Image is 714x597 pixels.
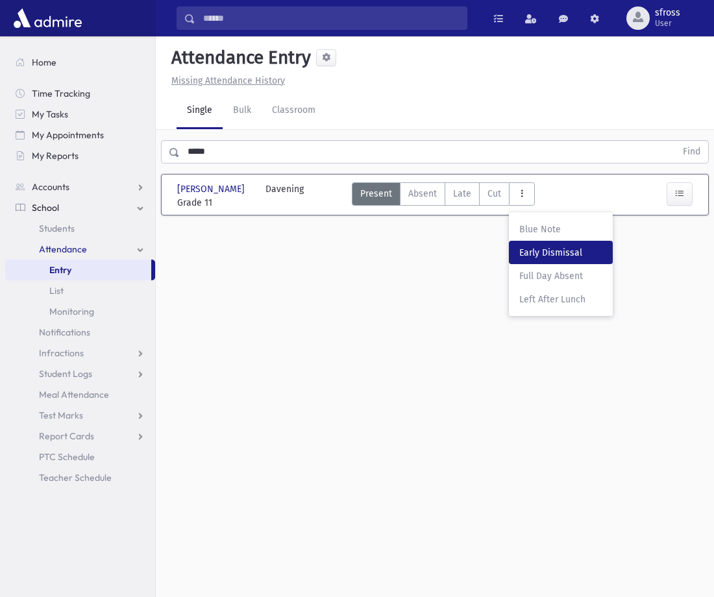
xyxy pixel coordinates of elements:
[5,125,155,145] a: My Appointments
[5,363,155,384] a: Student Logs
[5,239,155,260] a: Attendance
[39,326,90,338] span: Notifications
[360,187,392,201] span: Present
[5,426,155,446] a: Report Cards
[32,202,59,213] span: School
[177,196,252,210] span: Grade 11
[5,322,155,343] a: Notifications
[39,430,94,442] span: Report Cards
[177,93,223,129] a: Single
[171,75,285,86] u: Missing Attendance History
[166,75,285,86] a: Missing Attendance History
[5,197,155,218] a: School
[10,5,85,31] img: AdmirePro
[5,177,155,197] a: Accounts
[39,223,75,234] span: Students
[655,18,680,29] span: User
[408,187,437,201] span: Absent
[265,182,304,210] div: Davening
[39,472,112,483] span: Teacher Schedule
[32,56,56,68] span: Home
[655,8,680,18] span: sfross
[5,467,155,488] a: Teacher Schedule
[5,301,155,322] a: Monitoring
[5,343,155,363] a: Infractions
[5,83,155,104] a: Time Tracking
[32,88,90,99] span: Time Tracking
[32,181,69,193] span: Accounts
[39,368,92,380] span: Student Logs
[195,6,467,30] input: Search
[5,145,155,166] a: My Reports
[49,264,71,276] span: Entry
[5,104,155,125] a: My Tasks
[166,47,311,69] h5: Attendance Entry
[5,218,155,239] a: Students
[32,150,79,162] span: My Reports
[5,446,155,467] a: PTC Schedule
[5,260,151,280] a: Entry
[453,187,471,201] span: Late
[487,187,501,201] span: Cut
[5,280,155,301] a: List
[39,389,109,400] span: Meal Attendance
[177,182,247,196] span: [PERSON_NAME]
[519,223,602,236] span: Blue Note
[352,182,535,210] div: AttTypes
[5,384,155,405] a: Meal Attendance
[49,306,94,317] span: Monitoring
[223,93,262,129] a: Bulk
[49,285,64,297] span: List
[39,451,95,463] span: PTC Schedule
[262,93,326,129] a: Classroom
[5,52,155,73] a: Home
[39,243,87,255] span: Attendance
[39,347,84,359] span: Infractions
[32,108,68,120] span: My Tasks
[5,405,155,426] a: Test Marks
[675,141,708,163] button: Find
[519,246,602,260] span: Early Dismissal
[39,409,83,421] span: Test Marks
[519,293,602,306] span: Left After Lunch
[519,269,602,283] span: Full Day Absent
[32,129,104,141] span: My Appointments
